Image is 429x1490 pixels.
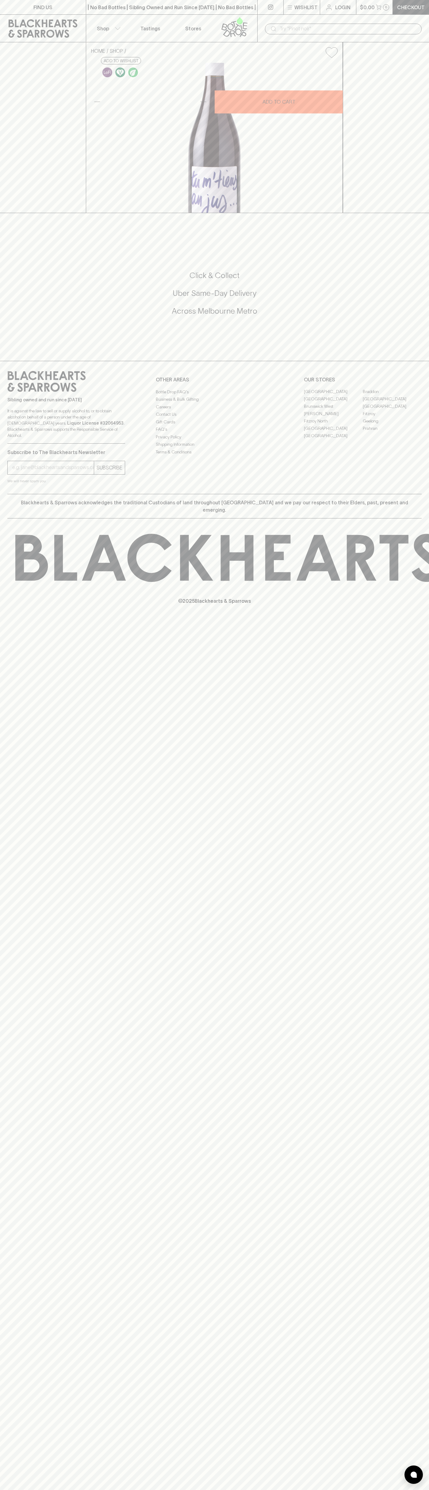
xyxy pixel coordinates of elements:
[304,388,363,395] a: [GEOGRAPHIC_DATA]
[304,376,422,383] p: OUR STORES
[397,4,425,11] p: Checkout
[156,433,274,441] a: Privacy Policy
[304,395,363,403] a: [GEOGRAPHIC_DATA]
[156,418,274,426] a: Gift Cards
[156,388,274,395] a: Bottle Drop FAQ's
[67,421,124,426] strong: Liquor License #32064953
[114,66,127,79] a: Made without the use of any animal products.
[363,410,422,418] a: Fitzroy
[12,463,94,472] input: e.g. jane@blackheartsandsparrows.com.au
[172,15,215,42] a: Stores
[33,4,52,11] p: FIND US
[156,448,274,456] a: Terms & Conditions
[411,1472,417,1478] img: bubble-icon
[385,6,387,9] p: 0
[360,4,375,11] p: $0.00
[102,67,112,77] img: Lo-Fi
[129,15,172,42] a: Tastings
[86,63,343,213] img: 26821.png
[215,90,343,113] button: ADD TO CART
[156,396,274,403] a: Business & Bulk Gifting
[363,403,422,410] a: [GEOGRAPHIC_DATA]
[294,4,318,11] p: Wishlist
[101,66,114,79] a: Some may call it natural, others minimum intervention, either way, it’s hands off & maybe even a ...
[304,425,363,432] a: [GEOGRAPHIC_DATA]
[304,418,363,425] a: Fitzroy North
[156,376,274,383] p: OTHER AREAS
[185,25,201,32] p: Stores
[262,98,295,105] p: ADD TO CART
[7,288,422,298] h5: Uber Same-Day Delivery
[156,411,274,418] a: Contact Us
[86,15,129,42] button: Shop
[156,441,274,448] a: Shipping Information
[323,45,340,60] button: Add to wishlist
[94,461,125,474] button: SUBSCRIBE
[128,67,138,77] img: Organic
[363,395,422,403] a: [GEOGRAPHIC_DATA]
[304,410,363,418] a: [PERSON_NAME]
[12,499,417,514] p: Blackhearts & Sparrows acknowledges the traditional Custodians of land throughout [GEOGRAPHIC_DAT...
[7,449,125,456] p: Subscribe to The Blackhearts Newsletter
[7,408,125,438] p: It is against the law to sell or supply alcohol to, or to obtain alcohol on behalf of a person un...
[91,48,105,54] a: HOME
[363,425,422,432] a: Prahran
[156,403,274,411] a: Careers
[110,48,123,54] a: SHOP
[7,246,422,349] div: Call to action block
[97,25,109,32] p: Shop
[7,270,422,281] h5: Click & Collect
[156,426,274,433] a: FAQ's
[304,432,363,440] a: [GEOGRAPHIC_DATA]
[335,4,350,11] p: Login
[127,66,140,79] a: Organic
[363,418,422,425] a: Geelong
[280,24,417,34] input: Try "Pinot noir"
[304,403,363,410] a: Brunswick West
[7,397,125,403] p: Sibling owned and run since [DATE]
[363,388,422,395] a: Braddon
[115,67,125,77] img: Vegan
[7,306,422,316] h5: Across Melbourne Metro
[97,464,122,471] p: SUBSCRIBE
[140,25,160,32] p: Tastings
[7,478,125,484] p: We will never spam you
[101,57,141,64] button: Add to wishlist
